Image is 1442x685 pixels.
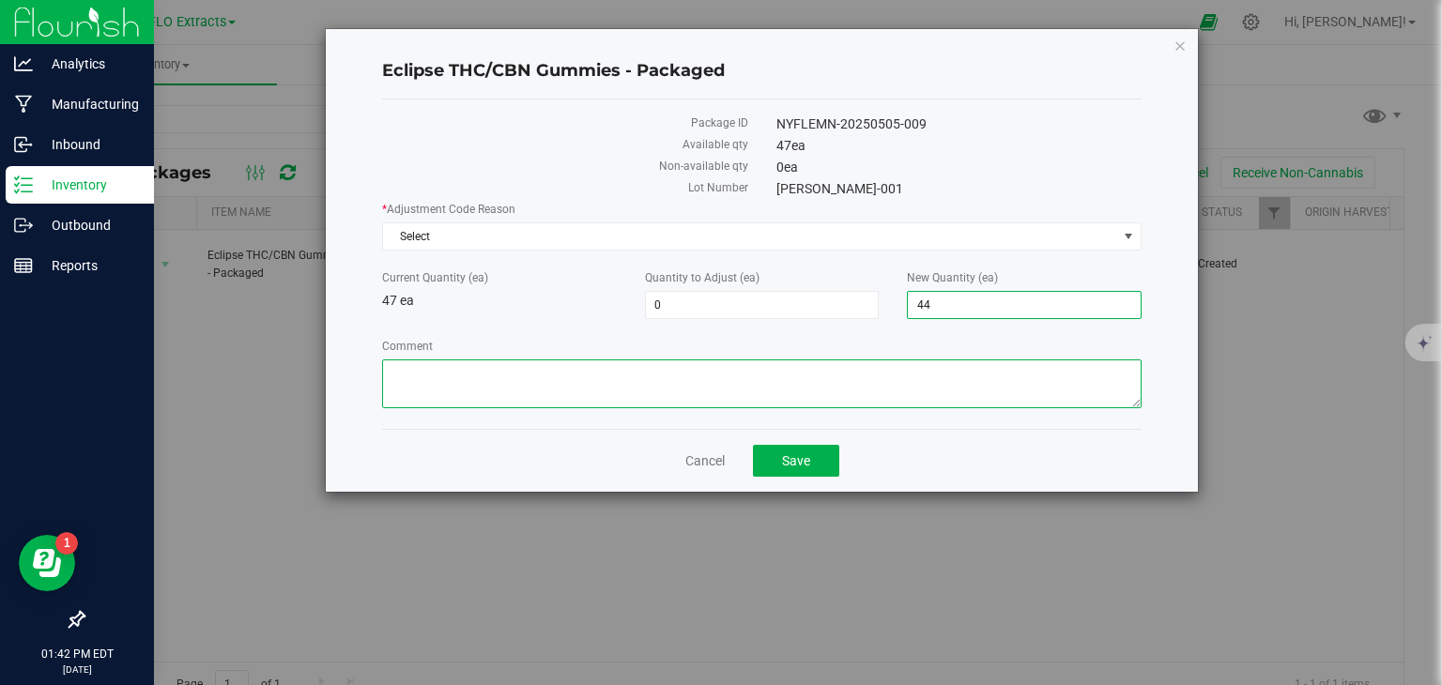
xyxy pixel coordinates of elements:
inline-svg: Manufacturing [14,95,33,114]
iframe: Resource center [19,535,75,591]
span: 0 [776,160,798,175]
p: Reports [33,254,146,277]
div: [PERSON_NAME]-001 [762,179,1156,199]
span: 47 ea [382,293,414,308]
span: select [1117,223,1141,250]
span: Save [782,453,810,468]
span: Select [383,223,1117,250]
p: 01:42 PM EDT [8,646,146,662]
p: Outbound [33,214,146,236]
p: Inbound [33,133,146,156]
span: ea [791,138,805,153]
label: Available qty [382,136,747,153]
span: 47 [776,138,805,153]
label: Adjustment Code Reason [382,201,1142,218]
input: 0 [646,292,879,318]
p: [DATE] [8,662,146,677]
label: Lot Number [382,179,747,196]
div: NYFLEMN-20250505-009 [762,114,1156,134]
label: Comment [382,338,1142,355]
span: ea [784,160,798,175]
iframe: Resource center unread badge [55,532,78,555]
p: Inventory [33,174,146,196]
label: Quantity to Adjust (ea) [645,269,880,286]
label: New Quantity (ea) [907,269,1142,286]
p: Manufacturing [33,93,146,115]
label: Current Quantity (ea) [382,269,617,286]
p: Analytics [33,53,146,75]
h4: Eclipse THC/CBN Gummies - Packaged [382,59,1142,84]
inline-svg: Reports [14,256,33,275]
button: Save [753,445,839,477]
inline-svg: Outbound [14,216,33,235]
inline-svg: Inbound [14,135,33,154]
inline-svg: Inventory [14,175,33,194]
inline-svg: Analytics [14,54,33,73]
a: Cancel [685,451,725,470]
label: Non-available qty [382,158,747,175]
label: Package ID [382,114,747,131]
